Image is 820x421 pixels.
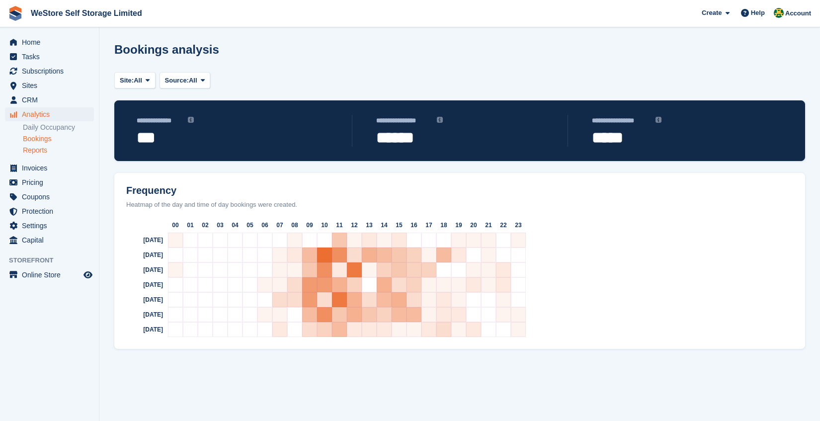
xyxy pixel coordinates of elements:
[347,218,362,233] div: 12
[5,268,94,282] a: menu
[183,218,198,233] div: 01
[496,218,511,233] div: 22
[160,72,211,88] button: Source: All
[114,43,219,56] h1: Bookings analysis
[243,218,257,233] div: 05
[22,79,82,92] span: Sites
[5,204,94,218] a: menu
[118,277,168,292] div: [DATE]
[362,218,377,233] div: 13
[22,64,82,78] span: Subscriptions
[168,218,183,233] div: 00
[437,117,443,123] img: icon-info-grey-7440780725fd019a000dd9b08b2336e03edf1995a4989e88bcd33f0948082b44.svg
[702,8,722,18] span: Create
[656,117,661,123] img: icon-info-grey-7440780725fd019a000dd9b08b2336e03edf1995a4989e88bcd33f0948082b44.svg
[421,218,436,233] div: 17
[23,123,94,132] a: Daily Occupancy
[82,269,94,281] a: Preview store
[332,218,347,233] div: 11
[189,76,197,85] span: All
[785,8,811,18] span: Account
[287,218,302,233] div: 08
[751,8,765,18] span: Help
[188,117,194,123] img: icon-info-grey-7440780725fd019a000dd9b08b2336e03edf1995a4989e88bcd33f0948082b44.svg
[23,146,94,155] a: Reports
[198,218,213,233] div: 02
[5,50,94,64] a: menu
[118,322,168,337] div: [DATE]
[8,6,23,21] img: stora-icon-8386f47178a22dfd0bd8f6a31ec36ba5ce8667c1dd55bd0f319d3a0aa187defe.svg
[9,255,99,265] span: Storefront
[5,190,94,204] a: menu
[481,218,496,233] div: 21
[511,218,526,233] div: 23
[118,233,168,248] div: [DATE]
[22,219,82,233] span: Settings
[118,292,168,307] div: [DATE]
[22,175,82,189] span: Pricing
[5,161,94,175] a: menu
[407,218,421,233] div: 16
[257,218,272,233] div: 06
[23,134,94,144] a: Bookings
[118,307,168,322] div: [DATE]
[118,200,801,210] div: Heatmap of the day and time of day bookings were created.
[5,93,94,107] a: menu
[22,50,82,64] span: Tasks
[118,185,801,196] h2: Frequency
[22,161,82,175] span: Invoices
[5,35,94,49] a: menu
[5,107,94,121] a: menu
[5,219,94,233] a: menu
[22,93,82,107] span: CRM
[22,233,82,247] span: Capital
[451,218,466,233] div: 19
[317,218,332,233] div: 10
[114,72,156,88] button: Site: All
[22,268,82,282] span: Online Store
[228,218,243,233] div: 04
[436,218,451,233] div: 18
[5,79,94,92] a: menu
[466,218,481,233] div: 20
[392,218,407,233] div: 15
[213,218,228,233] div: 03
[22,204,82,218] span: Protection
[134,76,142,85] span: All
[27,5,146,21] a: WeStore Self Storage Limited
[120,76,134,85] span: Site:
[377,218,392,233] div: 14
[22,190,82,204] span: Coupons
[118,262,168,277] div: [DATE]
[272,218,287,233] div: 07
[22,35,82,49] span: Home
[302,218,317,233] div: 09
[22,107,82,121] span: Analytics
[5,233,94,247] a: menu
[774,8,784,18] img: James Buffoni
[5,64,94,78] a: menu
[165,76,189,85] span: Source:
[5,175,94,189] a: menu
[118,248,168,262] div: [DATE]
